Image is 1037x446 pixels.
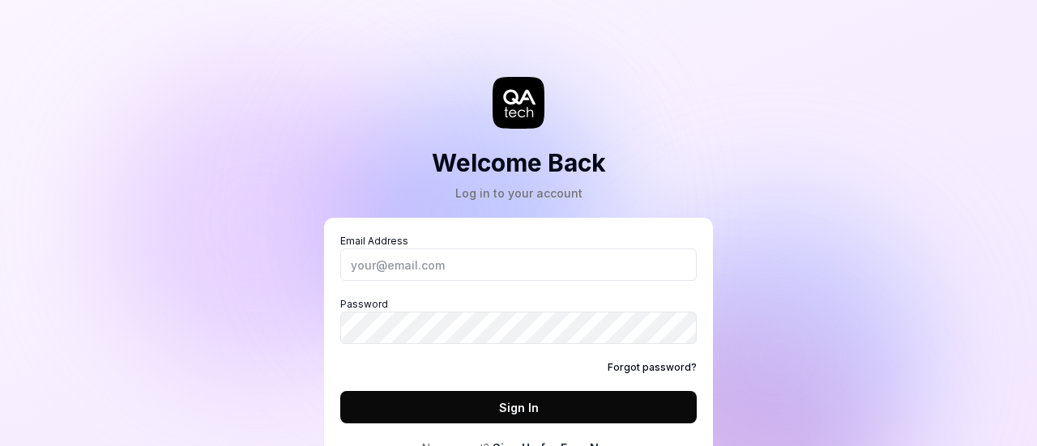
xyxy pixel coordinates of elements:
input: Password [340,312,697,344]
input: Email Address [340,248,697,281]
a: Forgot password? [608,360,697,375]
div: Log in to your account [432,185,606,202]
h2: Welcome Back [432,145,606,181]
label: Email Address [340,234,697,281]
label: Password [340,297,697,344]
button: Sign In [340,391,697,423]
